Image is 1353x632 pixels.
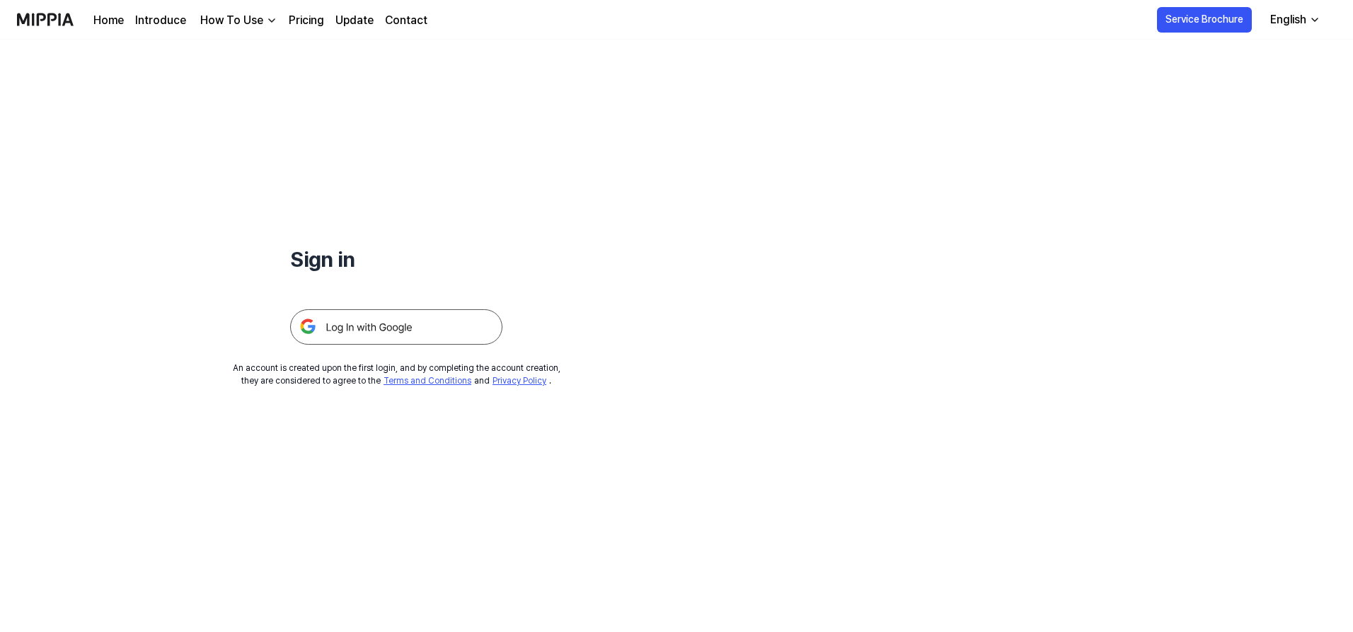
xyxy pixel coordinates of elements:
[93,12,124,29] a: Home
[335,12,374,29] a: Update
[289,12,324,29] a: Pricing
[384,376,471,386] a: Terms and Conditions
[290,309,502,345] img: 구글 로그인 버튼
[233,362,560,387] div: An account is created upon the first login, and by completing the account creation, they are cons...
[1157,7,1252,33] button: Service Brochure
[290,243,502,275] h1: Sign in
[1259,6,1329,34] button: English
[385,12,427,29] a: Contact
[135,12,186,29] a: Introduce
[1267,11,1309,28] div: English
[197,12,266,29] div: How To Use
[493,376,546,386] a: Privacy Policy
[266,15,277,26] img: down
[197,12,277,29] button: How To Use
